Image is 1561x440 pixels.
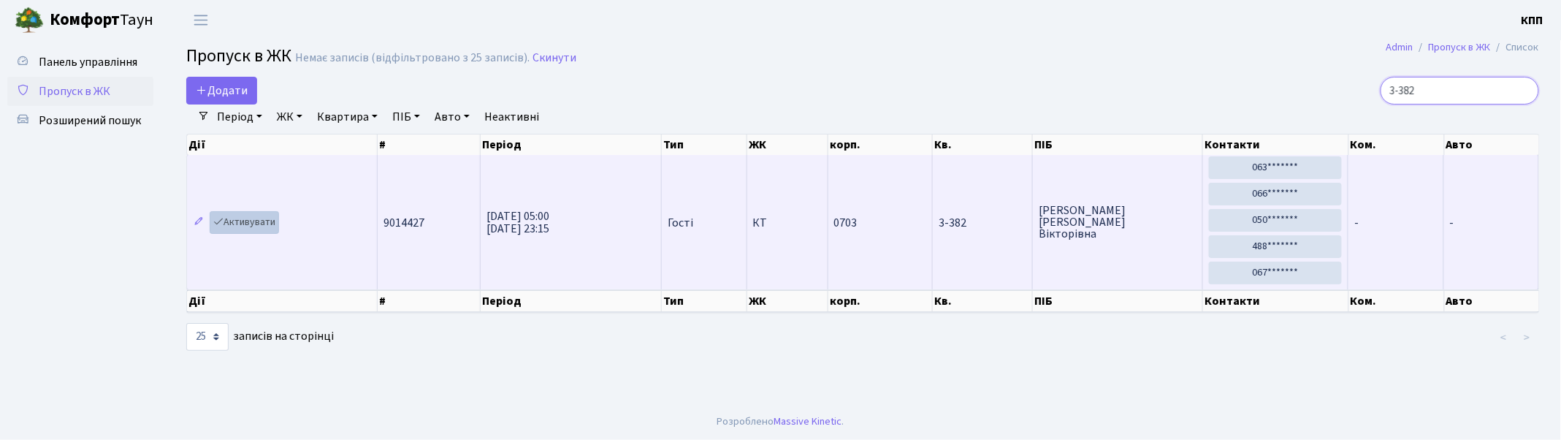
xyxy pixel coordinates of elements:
a: Massive Kinetic [774,414,842,429]
span: Пропуск в ЖК [39,83,110,99]
a: Активувати [210,211,279,234]
th: Авто [1445,134,1540,155]
th: Кв. [933,134,1033,155]
a: Скинути [533,51,576,65]
th: Тип [662,290,747,312]
th: Дії [187,134,378,155]
th: Авто [1445,290,1540,312]
b: Комфорт [50,8,120,31]
span: [PERSON_NAME] [PERSON_NAME] Вікторівна [1039,205,1196,240]
a: ПІБ [386,105,426,129]
b: КПП [1522,12,1543,29]
th: корп. [828,134,933,155]
th: ПІБ [1033,134,1203,155]
th: ПІБ [1033,290,1203,312]
th: ЖК [747,134,828,155]
th: Кв. [933,290,1033,312]
th: корп. [828,290,933,312]
nav: breadcrumb [1365,32,1561,63]
span: КТ [753,217,822,229]
a: Квартира [311,105,383,129]
span: 0703 [834,215,858,231]
a: Додати [186,77,257,105]
a: Період [211,105,268,129]
span: Додати [196,83,248,99]
span: 3-382 [939,217,1026,229]
a: КПП [1522,12,1543,29]
span: Таун [50,8,153,33]
span: - [1450,215,1454,231]
th: Ком. [1349,290,1445,312]
span: Розширений пошук [39,113,141,129]
span: Пропуск в ЖК [186,43,291,69]
a: Розширений пошук [7,106,153,135]
li: Список [1491,39,1539,56]
img: logo.png [15,6,44,35]
span: Гості [668,217,693,229]
th: Тип [662,134,747,155]
th: Контакти [1203,134,1349,155]
select: записів на сторінці [186,323,229,351]
th: Період [481,134,662,155]
span: Панель управління [39,54,137,70]
a: ЖК [271,105,308,129]
button: Переключити навігацію [183,8,219,32]
a: Admin [1386,39,1413,55]
div: Немає записів (відфільтровано з 25 записів). [295,51,530,65]
th: Дії [187,290,378,312]
span: - [1354,215,1359,231]
th: ЖК [747,290,828,312]
th: # [378,290,481,312]
a: Пропуск в ЖК [7,77,153,106]
span: 9014427 [383,215,424,231]
label: записів на сторінці [186,323,334,351]
th: Ком. [1349,134,1445,155]
div: Розроблено . [717,414,844,430]
th: Період [481,290,662,312]
th: # [378,134,481,155]
a: Пропуск в ЖК [1429,39,1491,55]
span: [DATE] 05:00 [DATE] 23:15 [486,208,549,237]
th: Контакти [1203,290,1349,312]
a: Неактивні [478,105,545,129]
input: Пошук... [1381,77,1539,105]
a: Авто [429,105,476,129]
a: Панель управління [7,48,153,77]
